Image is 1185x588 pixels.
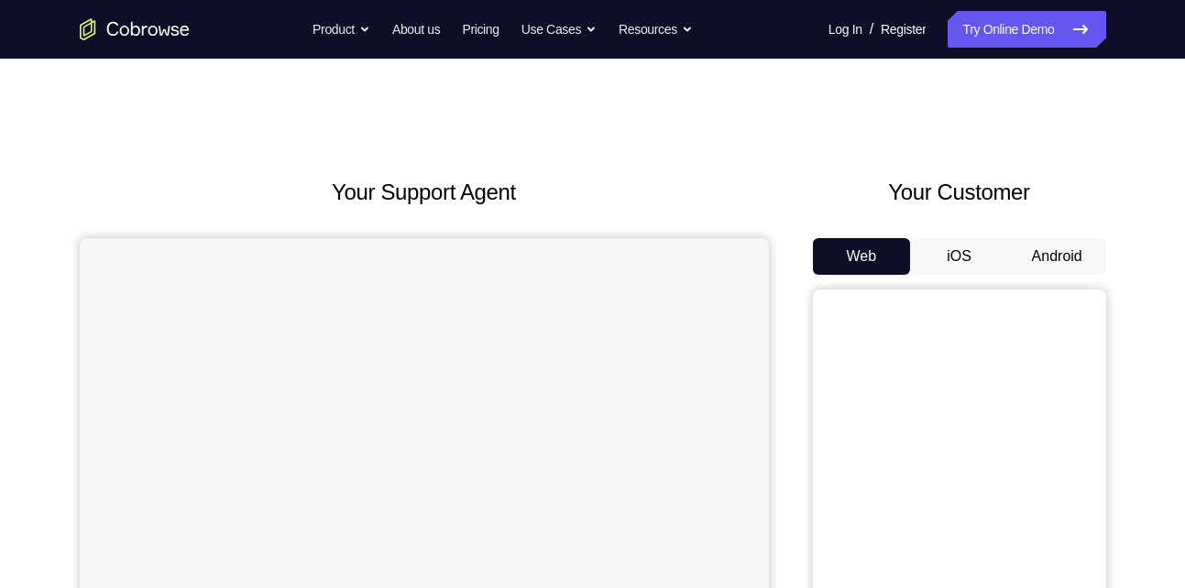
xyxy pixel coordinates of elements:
[881,11,926,48] a: Register
[828,11,862,48] a: Log In
[948,11,1105,48] a: Try Online Demo
[619,11,693,48] button: Resources
[813,238,911,275] button: Web
[910,238,1008,275] button: iOS
[1008,238,1106,275] button: Android
[462,11,499,48] a: Pricing
[870,18,873,40] span: /
[80,176,769,209] h2: Your Support Agent
[813,176,1106,209] h2: Your Customer
[80,18,190,40] a: Go to the home page
[392,11,440,48] a: About us
[521,11,597,48] button: Use Cases
[313,11,370,48] button: Product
